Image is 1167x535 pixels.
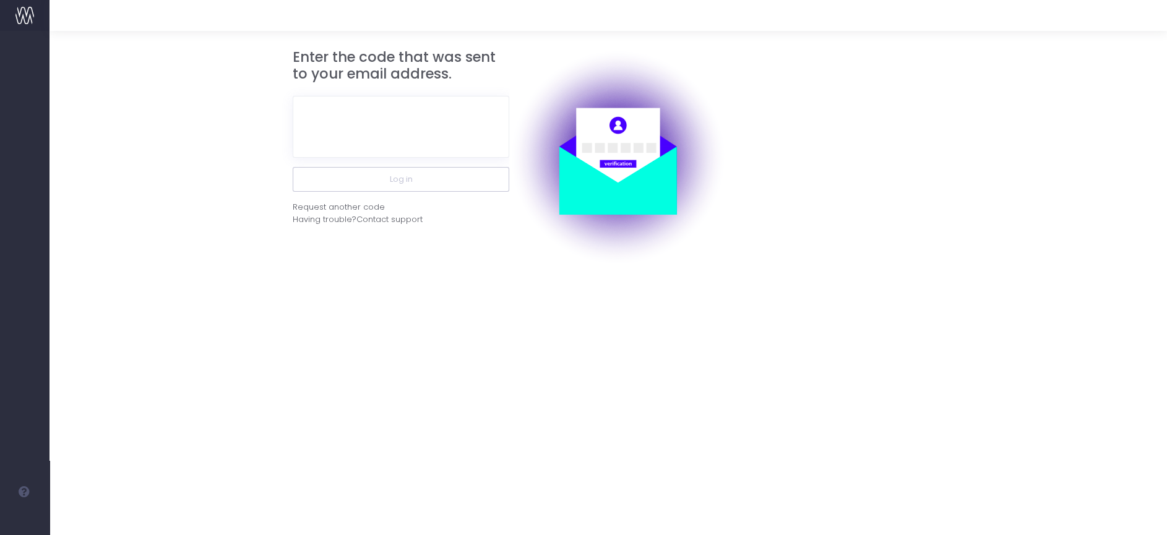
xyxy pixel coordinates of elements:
img: images/default_profile_image.png [15,510,34,529]
div: Having trouble? [293,213,509,226]
button: Log in [293,167,509,192]
img: auth.png [509,49,726,265]
div: Request another code [293,201,385,213]
span: Contact support [356,213,423,226]
h3: Enter the code that was sent to your email address. [293,49,509,83]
